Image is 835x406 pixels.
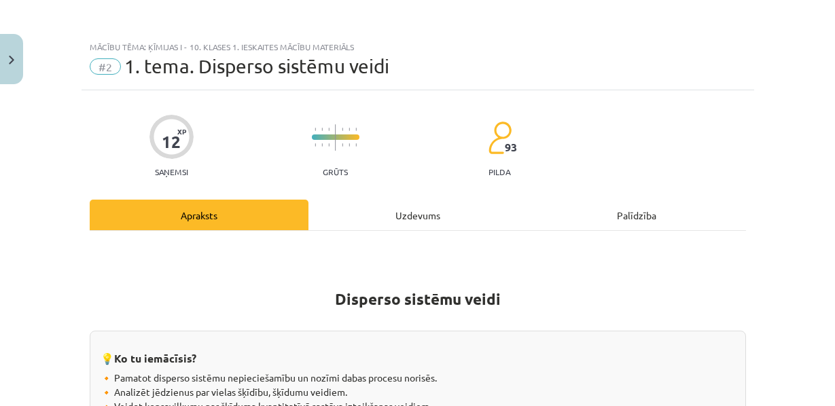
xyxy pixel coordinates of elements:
p: Saņemsi [149,167,194,177]
img: icon-short-line-57e1e144782c952c97e751825c79c345078a6d821885a25fce030b3d8c18986b.svg [321,128,323,131]
strong: Ko tu iemācīsis? [114,351,196,365]
span: 1. tema. Disperso sistēmu veidi [124,55,389,77]
img: icon-close-lesson-0947bae3869378f0d4975bcd49f059093ad1ed9edebbc8119c70593378902aed.svg [9,56,14,64]
span: XP [177,128,186,135]
img: icon-short-line-57e1e144782c952c97e751825c79c345078a6d821885a25fce030b3d8c18986b.svg [349,143,350,147]
strong: Disperso sistēmu veidi [335,289,501,309]
div: Uzdevums [308,200,527,230]
img: icon-short-line-57e1e144782c952c97e751825c79c345078a6d821885a25fce030b3d8c18986b.svg [328,143,330,147]
img: icon-long-line-d9ea69661e0d244f92f715978eff75569469978d946b2353a9bb055b3ed8787d.svg [335,124,336,151]
p: Grūts [323,167,348,177]
img: icon-short-line-57e1e144782c952c97e751825c79c345078a6d821885a25fce030b3d8c18986b.svg [328,128,330,131]
img: students-c634bb4e5e11cddfef0936a35e636f08e4e9abd3cc4e673bd6f9a4125e45ecb1.svg [488,121,512,155]
div: Mācību tēma: Ķīmijas i - 10. klases 1. ieskaites mācību materiāls [90,42,746,52]
div: Palīdzība [527,200,746,230]
span: 93 [505,141,517,153]
img: icon-short-line-57e1e144782c952c97e751825c79c345078a6d821885a25fce030b3d8c18986b.svg [355,143,357,147]
img: icon-short-line-57e1e144782c952c97e751825c79c345078a6d821885a25fce030b3d8c18986b.svg [321,143,323,147]
img: icon-short-line-57e1e144782c952c97e751825c79c345078a6d821885a25fce030b3d8c18986b.svg [349,128,350,131]
span: #2 [90,58,121,75]
img: icon-short-line-57e1e144782c952c97e751825c79c345078a6d821885a25fce030b3d8c18986b.svg [315,128,316,131]
p: pilda [488,167,510,177]
img: icon-short-line-57e1e144782c952c97e751825c79c345078a6d821885a25fce030b3d8c18986b.svg [342,143,343,147]
h3: 💡 [101,342,735,367]
img: icon-short-line-57e1e144782c952c97e751825c79c345078a6d821885a25fce030b3d8c18986b.svg [355,128,357,131]
img: icon-short-line-57e1e144782c952c97e751825c79c345078a6d821885a25fce030b3d8c18986b.svg [342,128,343,131]
img: icon-short-line-57e1e144782c952c97e751825c79c345078a6d821885a25fce030b3d8c18986b.svg [315,143,316,147]
div: Apraksts [90,200,308,230]
div: 12 [162,132,181,151]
